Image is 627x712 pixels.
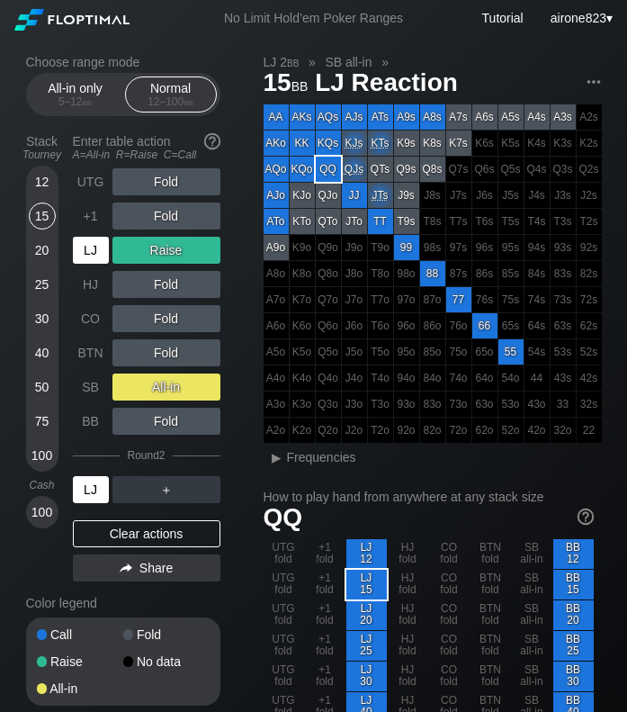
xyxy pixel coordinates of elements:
div: 100% fold in prior round [498,418,524,443]
div: 100 [29,442,56,469]
div: ATo [264,209,289,234]
div: On the cusp: play or fold. [368,131,393,156]
div: ▾ [546,8,615,28]
div: ▸ [265,446,289,468]
div: AJo [264,183,289,208]
img: share.864f2f62.svg [120,563,132,573]
div: 100% fold in prior round [290,313,315,338]
div: All-in only [34,77,117,112]
div: 100% fold in prior round [368,365,393,391]
div: BB 20 [553,600,594,630]
div: 100% fold in prior round [264,418,289,443]
img: ellipsis.fd386fe8.svg [584,72,604,92]
span: » [372,55,399,69]
div: BTN fold [470,539,511,569]
div: BB 15 [553,570,594,599]
div: 100% fold in prior round [551,157,576,182]
div: LJ 15 [346,570,387,599]
div: 100% fold in prior round [446,392,471,417]
div: UTG fold [264,600,304,630]
div: 100% fold in prior round [290,261,315,286]
div: +1 [73,203,109,230]
div: 100% fold in prior round [446,313,471,338]
div: 100% fold in prior round [316,418,341,443]
div: 100% fold in prior round [498,131,524,156]
div: 100% fold in prior round [551,313,576,338]
div: 100% fold in prior round [420,209,445,234]
div: AQo [264,157,289,182]
div: 100% fold in prior round [524,365,550,391]
div: 100% fold in prior round [264,365,289,391]
div: Fold [112,271,220,298]
div: 100% fold in prior round [524,131,550,156]
div: BTN [73,339,109,366]
div: 100% fold in prior round [551,287,576,312]
div: 100% fold in prior round [420,313,445,338]
div: A7s [446,104,471,130]
div: BB 30 [553,662,594,691]
div: All-in [112,374,220,401]
div: 100% fold in prior round [577,313,602,338]
div: BTN fold [470,600,511,630]
div: ＋ [112,476,220,503]
div: 100% fold in prior round [472,131,497,156]
div: 100% fold in prior round [577,339,602,365]
div: 100% fold in prior round [577,418,602,443]
div: 100% fold in prior round [264,261,289,286]
div: +1 fold [305,539,345,569]
div: 100% fold in prior round [472,157,497,182]
div: KK [290,131,315,156]
div: 100% fold in prior round [498,157,524,182]
div: UTG fold [264,570,304,599]
div: 100% fold in prior round [524,418,550,443]
div: 100% fold in prior round [368,313,393,338]
div: 100% fold in prior round [342,418,367,443]
div: LJ 12 [346,539,387,569]
div: On the cusp: play or fold. [342,131,367,156]
div: LJ [73,237,109,264]
div: On the cusp: play or fold. [342,157,367,182]
div: KQs [316,131,341,156]
div: Clear actions [73,520,220,547]
div: 100% fold in prior round [342,392,367,417]
div: 100% fold in prior round [498,209,524,234]
div: 100% fold in prior round [446,235,471,260]
div: 100% fold in prior round [498,183,524,208]
div: 100% fold in prior round [551,209,576,234]
div: +1 fold [305,662,345,691]
div: 100% fold in prior round [472,287,497,312]
div: Fold [112,305,220,332]
div: 100% fold in prior round [316,261,341,286]
div: 100% fold in prior round [290,418,315,443]
div: 100% fold in prior round [368,287,393,312]
div: 100% fold in prior round [420,418,445,443]
div: 100% fold in prior round [446,209,471,234]
img: help.32db89a4.svg [576,507,596,527]
div: 100% fold in prior round [498,365,524,391]
div: 88 [420,261,445,286]
span: » [299,55,325,69]
div: 100% fold in prior round [472,339,497,365]
div: Fold [123,628,210,641]
div: 100% fold in prior round [551,131,576,156]
div: Tourney [19,149,66,161]
div: No data [123,655,210,668]
div: 100% fold in prior round [577,261,602,286]
div: 66 [472,313,497,338]
div: LJ 30 [346,662,387,691]
div: A9s [394,104,419,130]
span: bb [291,75,309,95]
div: SB all-in [512,570,552,599]
div: SB all-in [512,631,552,661]
span: bb [287,55,299,69]
div: 100% fold in prior round [472,392,497,417]
div: 100% fold in prior round [342,339,367,365]
div: 12 [29,168,56,195]
div: 100% fold in prior round [316,287,341,312]
div: 100% fold in prior round [498,235,524,260]
img: Floptimal logo [14,9,130,31]
div: Q8s [420,157,445,182]
div: CO fold [429,662,470,691]
div: A4s [524,104,550,130]
div: 100% fold in prior round [524,392,550,417]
